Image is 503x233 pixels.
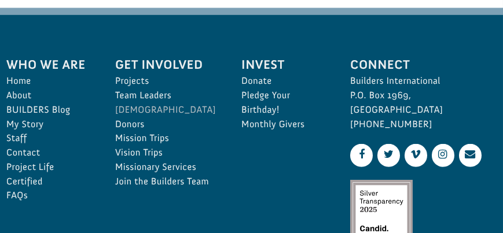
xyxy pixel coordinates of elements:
[241,55,325,74] span: Invest
[21,36,159,44] div: to
[350,74,497,131] p: Builders International P.O. Box 1969, [GEOGRAPHIC_DATA] [PHONE_NUMBER]
[377,144,400,167] a: Twitter
[31,46,159,54] span: [GEOGRAPHIC_DATA] , [GEOGRAPHIC_DATA]
[21,12,159,35] div: [PERSON_NAME] donated $100
[6,103,90,117] a: BUILDERS Blog
[21,24,30,34] img: emoji balloon
[115,160,216,175] a: Missionary Services
[350,55,497,74] span: Connect
[21,46,29,54] img: US.png
[6,74,90,88] a: Home
[432,144,454,167] a: Instagram
[459,144,482,167] a: Contact Us
[241,88,325,117] a: Pledge Your Birthday!
[115,74,216,88] a: Projects
[241,74,325,88] a: Donate
[6,131,90,146] a: Staff
[115,175,216,189] a: Join the Builders Team
[6,88,90,103] a: About
[6,160,90,189] a: Project Life Certified
[405,144,427,167] a: Vimeo
[115,146,216,160] a: Vision Trips
[115,88,216,103] a: Team Leaders
[6,117,90,132] a: My Story
[115,55,216,74] span: Get Involved
[115,103,216,117] a: [DEMOGRAPHIC_DATA]
[164,23,215,44] button: Donate
[6,146,90,160] a: Contact
[27,35,96,44] strong: Project Shovel Ready
[6,55,90,74] span: Who We Are
[241,117,325,132] a: Monthly Givers
[115,131,216,146] a: Mission Trips
[6,188,90,203] a: FAQs
[115,117,216,132] a: Donors
[350,144,373,167] a: Facebook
